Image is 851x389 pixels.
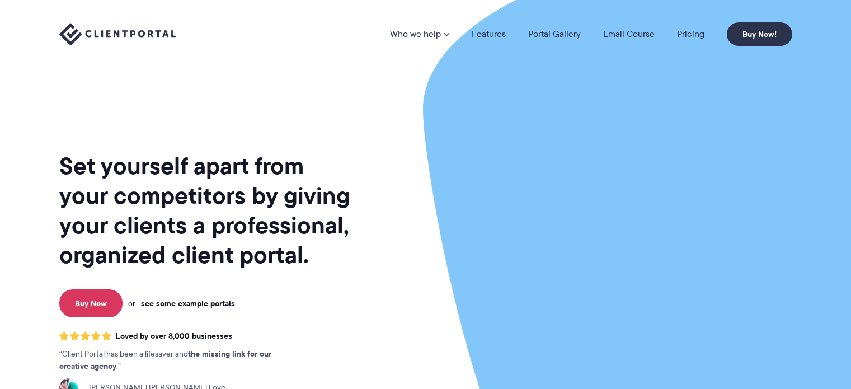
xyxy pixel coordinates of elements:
p: Client Portal has been a lifesaver and . [59,348,294,373]
a: Features [472,30,506,39]
a: Pricing [677,30,704,39]
span: or [128,298,135,308]
a: Buy Now! [727,22,792,46]
a: Who we help [390,30,449,39]
a: Email Course [603,30,655,39]
h1: Set yourself apart from your competitors by giving your clients a professional, organized client ... [59,151,352,270]
span: Loved by over 8,000 businesses [116,331,232,341]
a: Portal Gallery [528,30,581,39]
strong: the missing link for our creative agency [59,348,271,372]
a: see some example portals [141,298,235,308]
a: Buy Now [59,289,123,317]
